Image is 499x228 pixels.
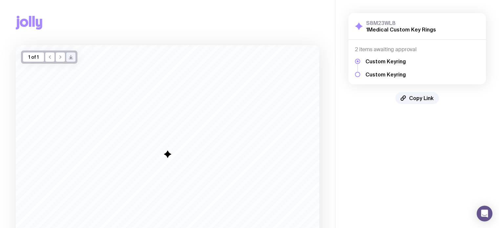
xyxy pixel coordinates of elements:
[477,206,492,221] div: Open Intercom Messenger
[66,52,75,62] button: />/>
[365,71,406,78] h5: Custom Keyring
[366,20,436,26] h3: S8M23WL8
[365,58,406,65] h5: Custom Keyring
[355,46,479,53] h4: 2 items awaiting approval
[395,92,439,104] button: Copy Link
[366,26,436,33] h2: 1Medical Custom Key Rings
[409,95,434,101] span: Copy Link
[69,55,73,59] g: /> />
[23,52,44,62] div: 1 of 1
